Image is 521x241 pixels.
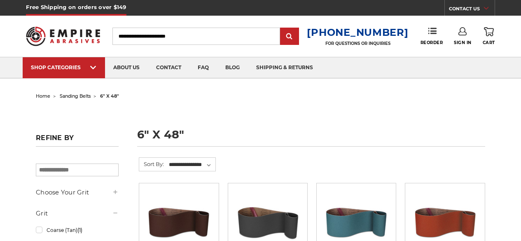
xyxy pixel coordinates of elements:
[281,28,298,45] input: Submit
[421,27,443,45] a: Reorder
[36,134,119,147] h5: Refine by
[148,57,189,78] a: contact
[449,4,495,16] a: CONTACT US
[168,159,215,171] select: Sort By:
[137,129,485,147] h1: 6" x 48"
[26,22,100,51] img: Empire Abrasives
[139,158,164,170] label: Sort By:
[36,93,50,99] a: home
[60,93,91,99] a: sanding belts
[36,187,119,197] h5: Choose Your Grit
[36,223,119,237] a: Coarse (Tan)
[189,57,217,78] a: faq
[483,40,495,45] span: Cart
[421,40,443,45] span: Reorder
[483,27,495,45] a: Cart
[307,26,408,38] a: [PHONE_NUMBER]
[77,227,82,233] span: (1)
[248,57,321,78] a: shipping & returns
[454,40,472,45] span: Sign In
[217,57,248,78] a: blog
[31,64,97,70] div: SHOP CATEGORIES
[307,41,408,46] p: FOR QUESTIONS OR INQUIRIES
[36,208,119,218] h5: Grit
[100,93,119,99] span: 6" x 48"
[105,57,148,78] a: about us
